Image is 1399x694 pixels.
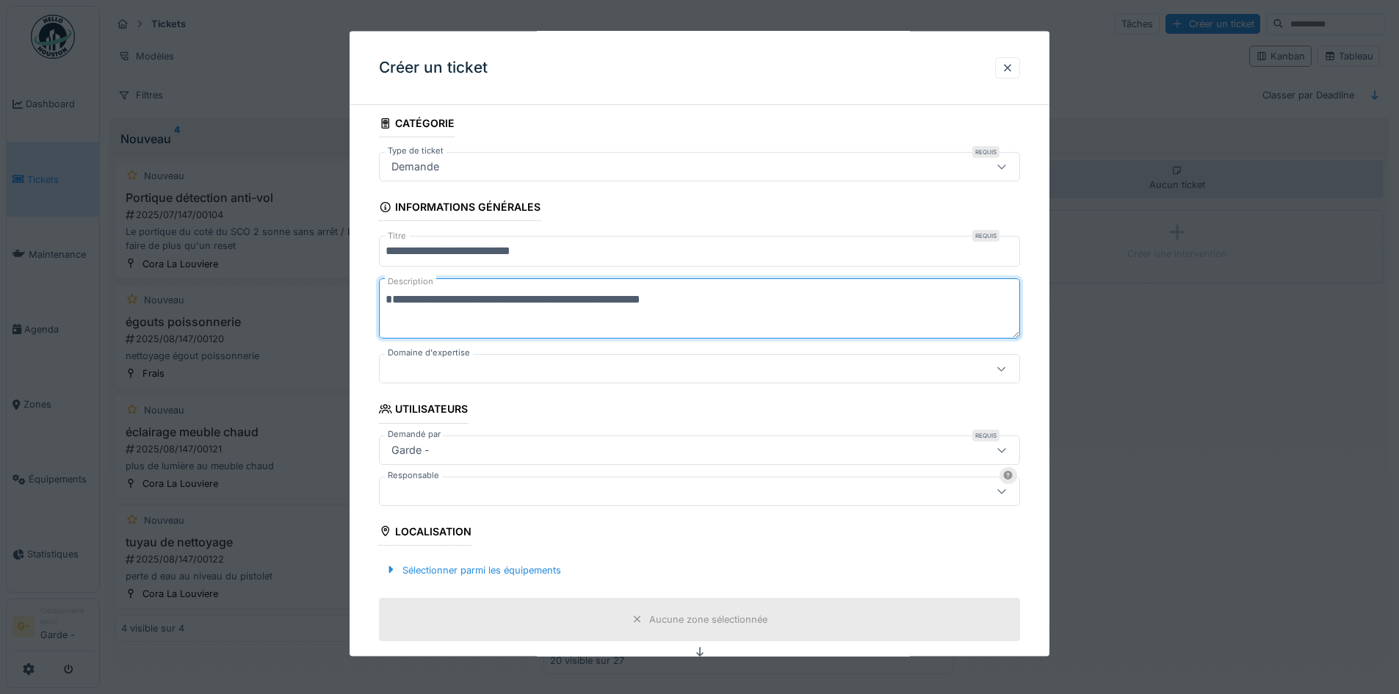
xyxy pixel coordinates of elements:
[379,560,567,579] div: Sélectionner parmi les équipements
[386,441,435,458] div: Garde -
[385,347,473,359] label: Domaine d'expertise
[379,59,488,77] h3: Créer un ticket
[972,429,999,441] div: Requis
[379,398,468,423] div: Utilisateurs
[379,520,471,545] div: Localisation
[385,230,409,242] label: Titre
[972,230,999,242] div: Requis
[385,469,442,481] label: Responsable
[972,146,999,158] div: Requis
[386,159,445,175] div: Demande
[379,196,541,221] div: Informations générales
[385,272,436,291] label: Description
[385,145,447,157] label: Type de ticket
[385,427,444,440] label: Demandé par
[649,612,767,626] div: Aucune zone sélectionnée
[379,112,455,137] div: Catégorie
